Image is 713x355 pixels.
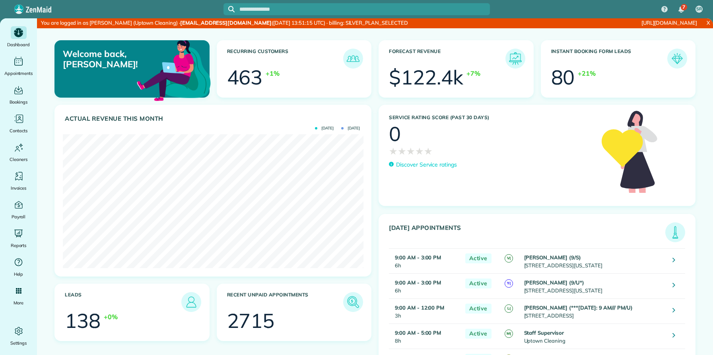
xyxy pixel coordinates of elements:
span: ★ [389,144,398,158]
img: icon_recurring_customers-cf858462ba22bcd05b5a5880d41d6543d210077de5bb9ebc9590e49fd87d84ed.png [345,51,361,67]
span: [DATE] [341,126,360,130]
a: Cleaners [3,141,34,163]
span: Help [14,270,23,278]
div: 463 [227,67,263,87]
td: 3h [389,299,461,324]
span: M( [505,330,513,338]
span: ★ [406,144,415,158]
h3: Service Rating score (past 30 days) [389,115,594,120]
strong: 9:00 AM - 12:00 PM [395,304,444,311]
div: 2715 [227,311,275,331]
td: [STREET_ADDRESS][US_STATE] [522,274,666,299]
p: Welcome back, [PERSON_NAME]! [63,49,159,70]
span: Invoices [11,184,27,192]
a: [URL][DOMAIN_NAME] [641,20,697,26]
h3: Leads [65,292,181,312]
button: Focus search [223,6,235,12]
a: Dashboard [3,26,34,49]
div: +7% [466,69,480,78]
h3: Recurring Customers [227,49,344,69]
svg: Focus search [228,6,235,12]
a: Payroll [3,198,34,221]
h3: [DATE] Appointments [389,224,665,242]
img: icon_forecast_revenue-8c13a41c7ed35a8dcfafea3cbb826a0462acb37728057bba2d056411b612bbbe.png [507,51,523,67]
span: ★ [415,144,424,158]
h3: Actual Revenue this month [65,115,363,122]
span: Settings [10,339,27,347]
strong: 9:00 AM - 3:00 PM [395,279,441,286]
p: Discover Service ratings [396,161,457,169]
strong: [PERSON_NAME] (9/U*) [524,279,584,286]
img: icon_form_leads-04211a6a04a5b2264e4ee56bc0799ec3eb69b7e499cbb523a139df1d13a81ae0.png [669,51,685,67]
a: Bookings [3,84,34,106]
td: [STREET_ADDRESS][US_STATE] [522,249,666,274]
span: 7 [682,4,685,10]
span: Y( [505,279,513,288]
span: ★ [398,144,406,158]
span: Dashboard [7,41,30,49]
span: Contacts [10,127,27,135]
a: Invoices [3,170,34,192]
h3: Forecast Revenue [389,49,505,69]
strong: [EMAIL_ADDRESS][DOMAIN_NAME] [180,20,272,26]
span: V( [505,254,513,263]
span: Reports [11,241,27,249]
strong: [PERSON_NAME] (***[DATE]: 9 AM/// PM/U) [524,304,633,311]
img: icon_leads-1bed01f49abd5b7fead27621c3d59655bb73ed531f8eeb49469d10e621d6b896.png [183,294,199,310]
a: Reports [3,227,34,249]
a: Help [3,256,34,278]
img: icon_unpaid_appointments-47b8ce3997adf2238b356f14209ab4cced10bd1f174958f3ca8f1d0dd7fffeee.png [345,294,361,310]
td: Uptown Cleaning [522,324,666,349]
a: X [703,18,713,27]
div: +21% [578,69,596,78]
span: ★ [424,144,433,158]
div: 0 [389,124,401,144]
a: Appointments [3,55,34,77]
span: Payroll [12,213,26,221]
td: 8h [389,324,461,349]
div: +0% [104,312,118,322]
strong: 9:00 AM - 3:00 PM [395,254,441,261]
div: $122.4k [389,67,463,87]
span: Active [465,279,492,288]
h3: Instant Booking Form Leads [551,49,668,69]
a: Contacts [3,112,34,135]
span: Active [465,253,492,263]
span: [DATE] [315,126,334,130]
span: Appointments [4,69,33,77]
div: 80 [551,67,575,87]
span: Bookings [10,98,28,106]
img: icon_todays_appointments-901f7ab196bb0bea1936b74009e4eb5ffbc2d2711fa7634e0d609ed5ef32b18b.png [667,224,683,240]
h3: Recent unpaid appointments [227,292,344,312]
div: 138 [65,311,101,331]
a: Settings [3,325,34,347]
span: Active [465,329,492,339]
td: 6h [389,249,461,274]
span: Cleaners [10,155,27,163]
strong: Staff Supervisor [524,330,564,336]
span: SR [696,6,702,12]
strong: [PERSON_NAME] (9/S) [524,254,581,261]
span: L( [505,304,513,313]
div: 7 unread notifications [673,1,690,18]
td: 6h [389,274,461,299]
div: You are logged in as [PERSON_NAME] (Uptown Cleaning) · ([DATE] 13:51:15 UTC) · billing: SILVER_PL... [37,18,478,28]
div: +1% [266,69,280,78]
img: dashboard_welcome-42a62b7d889689a78055ac9021e634bf52bae3f8056760290aed330b23ab8690.png [135,31,212,108]
span: More [14,299,23,307]
strong: 9:00 AM - 5:00 PM [395,330,441,336]
a: Discover Service ratings [389,161,457,169]
td: [STREET_ADDRESS] [522,299,666,324]
span: Active [465,304,492,314]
